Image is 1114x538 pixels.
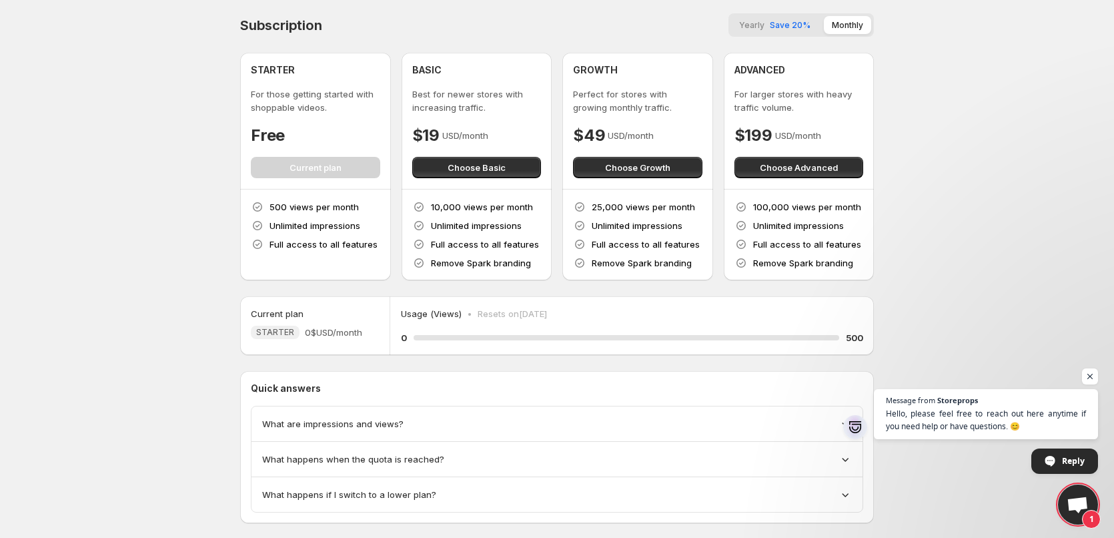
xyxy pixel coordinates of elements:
span: 1 [1082,510,1101,529]
button: YearlySave 20% [731,16,818,34]
p: Usage (Views) [401,307,462,320]
h4: BASIC [412,63,442,77]
span: Message from [886,396,935,404]
p: USD/month [442,129,488,142]
h4: $199 [734,125,772,146]
p: Unlimited impressions [269,219,360,232]
p: Full access to all features [431,238,539,251]
p: For those getting started with shoppable videos. [251,87,380,114]
p: USD/month [608,129,654,142]
p: 100,000 views per month [753,200,861,214]
p: USD/month [775,129,821,142]
span: 0$ USD/month [305,326,362,339]
h5: 500 [846,331,863,344]
p: Full access to all features [592,238,700,251]
h4: Free [251,125,285,146]
h4: ADVANCED [734,63,785,77]
p: Perfect for stores with growing monthly traffic. [573,87,702,114]
p: Remove Spark branding [753,256,853,270]
p: Unlimited impressions [431,219,522,232]
p: Unlimited impressions [592,219,682,232]
h5: 0 [401,331,407,344]
span: Yearly [739,20,764,30]
p: Full access to all features [269,238,378,251]
span: Choose Advanced [760,161,838,174]
span: Choose Basic [448,161,506,174]
p: Remove Spark branding [431,256,531,270]
span: Reply [1062,449,1085,473]
p: Quick answers [251,382,863,395]
h4: $19 [412,125,440,146]
p: 10,000 views per month [431,200,533,214]
h4: $49 [573,125,605,146]
h4: GROWTH [573,63,618,77]
button: Choose Basic [412,157,542,178]
span: Save 20% [770,20,810,30]
span: What happens if I switch to a lower plan? [262,488,436,501]
p: • [467,307,472,320]
p: Unlimited impressions [753,219,844,232]
h5: Current plan [251,307,304,320]
p: Resets on [DATE] [478,307,547,320]
p: Full access to all features [753,238,861,251]
h4: STARTER [251,63,295,77]
p: Best for newer stores with increasing traffic. [412,87,542,114]
span: Storeprops [937,396,978,404]
button: Monthly [824,16,871,34]
p: 500 views per month [269,200,359,214]
span: What are impressions and views? [262,417,404,431]
span: Choose Growth [605,161,670,174]
p: For larger stores with heavy traffic volume. [734,87,864,114]
span: Hello, please feel free to reach out here anytime if you need help or have questions. 😊 [886,407,1086,433]
div: Open chat [1058,485,1098,525]
h4: Subscription [240,17,322,33]
p: 25,000 views per month [592,200,695,214]
button: Choose Growth [573,157,702,178]
p: Remove Spark branding [592,256,692,270]
span: What happens when the quota is reached? [262,453,444,466]
span: STARTER [256,327,294,338]
button: Choose Advanced [734,157,864,178]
